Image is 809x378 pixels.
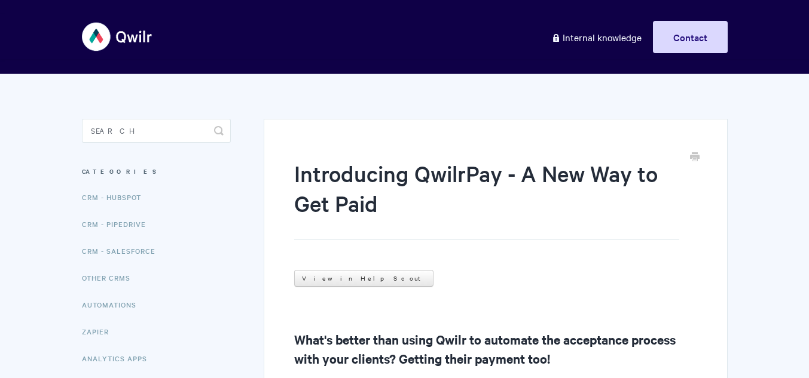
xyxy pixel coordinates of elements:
[294,270,433,287] a: View in Help Scout
[82,266,139,290] a: Other CRMs
[82,14,153,59] img: Qwilr Help Center
[82,161,231,182] h3: Categories
[82,319,118,343] a: Zapier
[82,346,156,370] a: Analytics Apps
[690,151,700,164] a: Print this Article
[82,185,150,209] a: CRM - HubSpot
[294,330,697,368] h2: What's better than using Qwilr to automate the acceptance process with your clients? Getting thei...
[82,119,231,143] input: Search
[82,212,155,236] a: CRM - Pipedrive
[542,21,651,53] a: Internal knowledge
[82,239,164,263] a: CRM - Salesforce
[82,293,145,316] a: Automations
[294,158,679,240] h1: Introducing QwilrPay - A New Way to Get Paid
[653,21,728,53] a: Contact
